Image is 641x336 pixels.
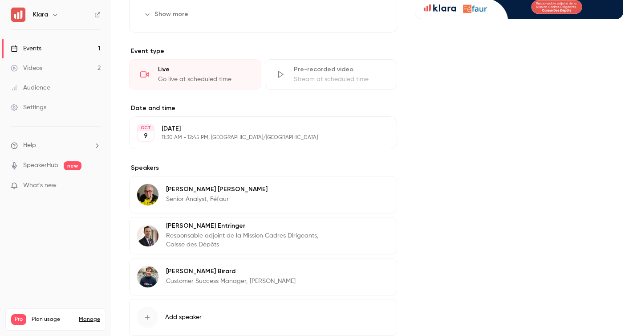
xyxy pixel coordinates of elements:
[129,164,397,172] label: Speakers
[33,10,48,19] h6: Klara
[129,217,397,254] div: Olivier Entringer[PERSON_NAME] EntringerResponsable adjoint de la Mission Cadres Dirigeants, Cais...
[129,258,397,295] div: Antoine Birard[PERSON_NAME] BirardCustomer Success Manager, [PERSON_NAME]
[166,195,268,204] p: Senior Analyst, Féfaur
[32,316,73,323] span: Plan usage
[11,141,101,150] li: help-dropdown-opener
[23,141,36,150] span: Help
[144,131,148,140] p: 9
[129,47,397,56] p: Event type
[137,266,158,287] img: Antoine Birard
[166,277,296,286] p: Customer Success Manager, [PERSON_NAME]
[64,161,81,170] span: new
[137,184,158,205] img: Michel Diaz
[11,103,46,112] div: Settings
[79,316,100,323] a: Manage
[11,314,26,325] span: Pro
[166,185,268,194] p: [PERSON_NAME] [PERSON_NAME]
[165,313,202,322] span: Add speaker
[162,124,350,133] p: [DATE]
[23,181,57,190] span: What's new
[137,225,158,246] img: Olivier Entringer
[129,104,397,113] label: Date and time
[166,221,339,230] p: [PERSON_NAME] Entringer
[265,59,397,90] div: Pre-recorded videoStream at scheduled time
[162,134,350,141] p: 11:30 AM - 12:45 PM, [GEOGRAPHIC_DATA]/[GEOGRAPHIC_DATA]
[23,161,58,170] a: SpeakerHub
[294,75,386,84] div: Stream at scheduled time
[11,8,25,22] img: Klara
[90,182,101,190] iframe: Noticeable Trigger
[158,75,250,84] div: Go live at scheduled time
[140,7,194,21] button: Show more
[11,83,50,92] div: Audience
[11,64,42,73] div: Videos
[129,176,397,213] div: Michel Diaz[PERSON_NAME] [PERSON_NAME]Senior Analyst, Féfaur
[11,44,41,53] div: Events
[294,65,386,74] div: Pre-recorded video
[158,65,250,74] div: Live
[129,59,261,90] div: LiveGo live at scheduled time
[166,231,339,249] p: Responsable adjoint de la Mission Cadres Dirigeants, Caisse des Dépôts
[166,267,296,276] p: [PERSON_NAME] Birard
[138,125,154,131] div: OCT
[129,299,397,336] button: Add speaker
